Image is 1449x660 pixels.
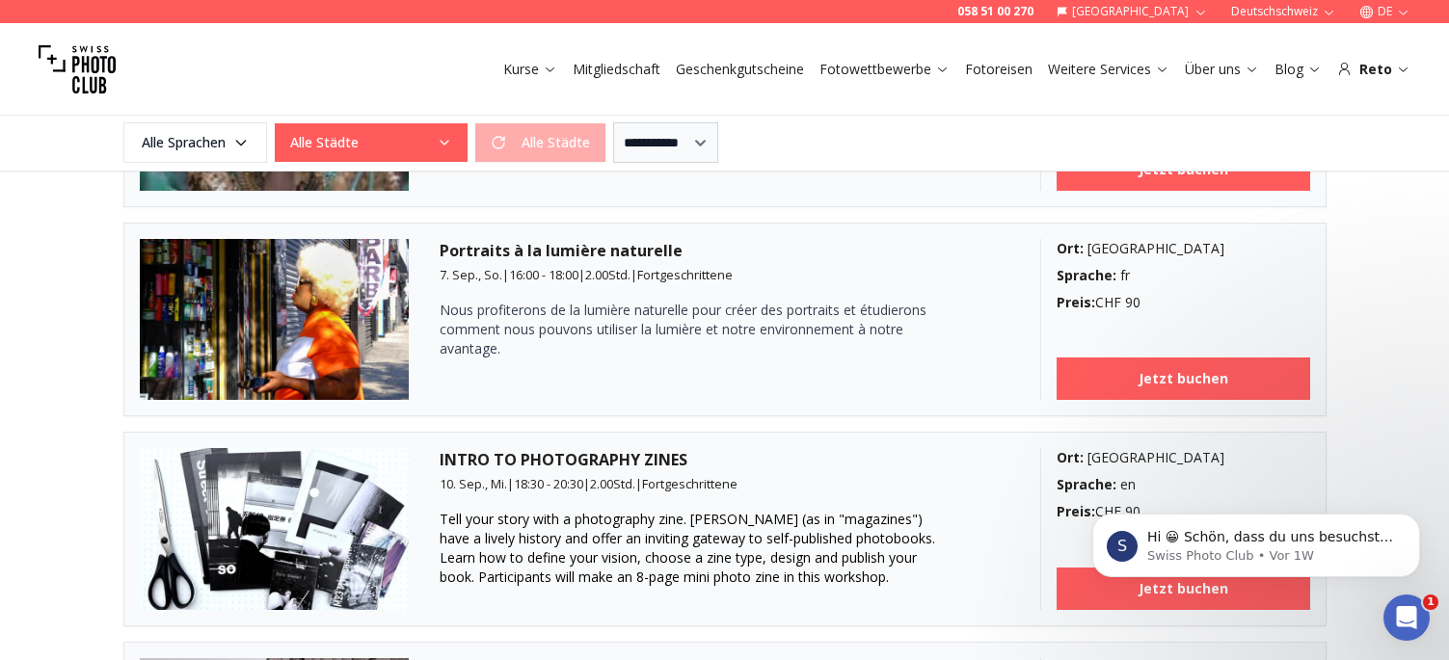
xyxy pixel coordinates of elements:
[812,56,957,83] button: Fotowettbewerbe
[1057,239,1084,257] b: Ort :
[676,60,804,79] a: Geschenkgutscheine
[1057,502,1095,520] b: Preis :
[1057,357,1310,400] a: Jetzt buchen
[957,4,1033,19] a: 058 51 00 270
[585,266,631,283] span: 2.00 Std.
[440,301,941,358] p: Nous profiterons de la lumière naturelle pour créer des portraits et étudierons comment nous pouv...
[1057,239,1310,258] div: [GEOGRAPHIC_DATA]
[440,510,935,586] span: Tell your story with a photography zine. [PERSON_NAME] (as in "magazines") have a lively history ...
[1423,594,1438,610] span: 1
[1040,56,1177,83] button: Weitere Services
[1057,266,1116,284] b: Sprache :
[1267,56,1329,83] button: Blog
[1177,56,1267,83] button: Über uns
[440,266,502,283] span: 7. Sep., So.
[140,448,410,610] img: INTRO TO PHOTOGRAPHY ZINES
[1063,473,1449,608] iframe: Intercom notifications Nachricht
[440,475,507,492] span: 10. Sep., Mi.
[126,125,264,160] span: Alle Sprachen
[590,475,635,492] span: 2.00 Std.
[1057,475,1310,494] div: en
[39,31,116,108] img: Swiss photo club
[503,60,557,79] a: Kurse
[496,56,565,83] button: Kurse
[1057,448,1084,466] b: Ort :
[637,266,733,283] span: Fortgeschrittene
[1275,60,1322,79] a: Blog
[440,266,733,283] small: | | |
[642,475,738,492] span: Fortgeschrittene
[1057,475,1116,493] b: Sprache :
[1125,293,1140,311] span: 90
[440,475,738,492] small: | | |
[440,448,1009,471] h3: INTRO TO PHOTOGRAPHY ZINES
[1383,594,1430,641] iframe: Intercom live chat
[573,60,660,79] a: Mitgliedschaft
[275,123,468,162] button: Alle Städte
[819,60,950,79] a: Fotowettbewerbe
[123,122,267,163] button: Alle Sprachen
[565,56,668,83] button: Mitgliedschaft
[1185,60,1259,79] a: Über uns
[1057,293,1310,312] div: CHF
[668,56,812,83] button: Geschenkgutscheine
[957,56,1040,83] button: Fotoreisen
[1057,266,1310,285] div: fr
[1139,369,1228,388] b: Jetzt buchen
[140,239,410,401] img: Portraits à la lumière naturelle
[1048,60,1169,79] a: Weitere Services
[1057,502,1310,521] div: CHF
[1057,448,1310,467] div: [GEOGRAPHIC_DATA]
[1057,568,1310,610] a: Jetzt buchen
[965,60,1033,79] a: Fotoreisen
[509,266,578,283] span: 16:00 - 18:00
[1057,293,1095,311] b: Preis :
[440,239,1009,262] h3: Portraits à la lumière naturelle
[1337,60,1410,79] div: Reto
[514,475,583,492] span: 18:30 - 20:30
